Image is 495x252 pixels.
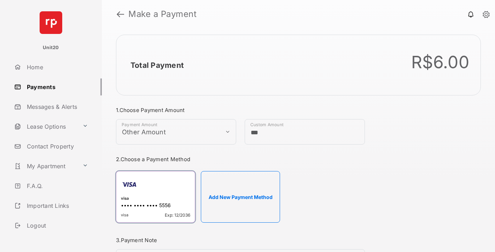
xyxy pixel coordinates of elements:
[11,197,91,214] a: Important Links
[11,217,102,234] a: Logout
[11,158,80,175] a: My Apartment
[411,52,470,72] div: R$6.00
[116,156,365,163] h3: 2. Choose a Payment Method
[116,237,365,244] h3: 3. Payment Note
[116,107,365,113] h3: 1. Choose Payment Amount
[11,118,80,135] a: Lease Options
[11,98,102,115] a: Messages & Alerts
[43,44,59,51] p: Unit20
[121,196,190,202] div: visa
[11,78,102,95] a: Payments
[11,138,102,155] a: Contact Property
[11,59,102,76] a: Home
[121,212,128,218] span: visa
[165,212,190,218] span: Exp: 12/2036
[201,171,280,223] button: Add New Payment Method
[40,11,62,34] img: svg+xml;base64,PHN2ZyB4bWxucz0iaHR0cDovL3d3dy53My5vcmcvMjAwMC9zdmciIHdpZHRoPSI2NCIgaGVpZ2h0PSI2NC...
[121,202,190,210] div: •••• •••• •••• 5556
[11,177,102,194] a: F.A.Q.
[128,10,197,18] strong: Make a Payment
[130,61,184,70] h2: Total Payment
[116,171,195,223] div: visa•••• •••• •••• 5556visaExp: 12/2036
